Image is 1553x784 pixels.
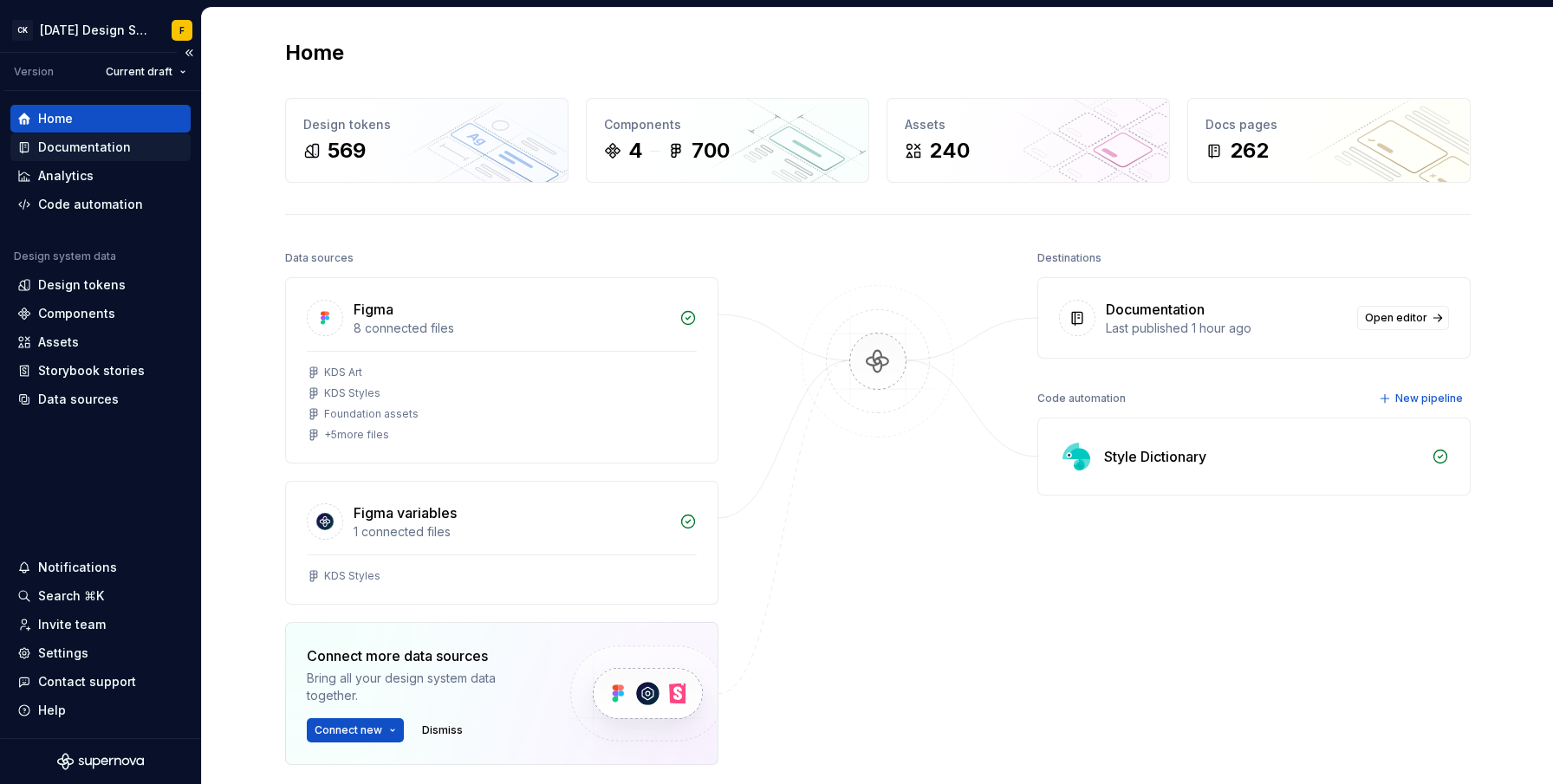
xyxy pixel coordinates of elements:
div: Foundation assets [324,407,419,421]
div: F [179,23,185,37]
svg: Supernova Logo [57,753,144,770]
a: Code automation [10,191,191,218]
button: Notifications [10,554,191,581]
a: Design tokens569 [285,98,569,183]
div: Version [14,65,54,79]
a: Storybook stories [10,357,191,385]
span: Current draft [106,65,172,79]
div: Search ⌘K [38,587,104,605]
a: Settings [10,639,191,667]
div: Documentation [1106,299,1205,320]
div: Assets [38,334,79,351]
div: Figma [354,299,393,320]
div: KDS Art [324,366,362,379]
div: 700 [692,137,730,165]
a: Data sources [10,386,191,413]
div: Documentation [38,139,131,156]
div: Data sources [38,391,119,408]
div: Destinations [1037,246,1101,270]
a: Analytics [10,162,191,190]
a: Design tokens [10,271,191,299]
div: Components [38,305,115,322]
div: Home [38,110,73,127]
div: 262 [1230,137,1269,165]
div: Components [604,116,851,133]
div: Design tokens [303,116,550,133]
div: Last published 1 hour ago [1106,320,1347,337]
div: Figma variables [354,502,457,523]
a: Open editor [1357,306,1449,330]
span: Dismiss [422,723,463,737]
div: 8 connected files [354,320,669,337]
a: Figma variables1 connected filesKDS Styles [285,481,718,605]
div: Bring all your design system data together. [307,670,541,704]
div: 4 [628,137,643,165]
button: Help [10,697,191,724]
div: Help [38,702,66,719]
button: Collapse sidebar [177,41,201,65]
div: Docs pages [1205,116,1452,133]
span: Open editor [1365,311,1427,325]
button: Contact support [10,668,191,696]
h2: Home [285,39,344,67]
a: Invite team [10,611,191,638]
div: 1 connected files [354,523,669,541]
div: + 5 more files [324,428,389,442]
div: KDS Styles [324,569,380,583]
a: Documentation [10,133,191,161]
div: 569 [328,137,366,165]
div: Assets [905,116,1152,133]
a: Assets [10,328,191,356]
a: Figma8 connected filesKDS ArtKDS StylesFoundation assets+5more files [285,277,718,463]
div: Design tokens [38,276,126,294]
div: Design system data [14,249,116,263]
div: CK [12,20,33,41]
button: Current draft [98,60,194,84]
div: Data sources [285,246,354,270]
div: Notifications [38,559,117,576]
button: Dismiss [414,718,471,742]
div: KDS Styles [324,386,380,400]
div: Storybook stories [38,362,145,379]
div: Contact support [38,673,136,690]
div: [DATE] Design System [40,22,151,39]
div: Code automation [1037,386,1126,411]
button: Connect new [307,718,404,742]
a: Assets240 [887,98,1170,183]
button: CK[DATE] Design SystemF [3,11,198,49]
a: Docs pages262 [1187,98,1471,183]
div: Settings [38,645,88,662]
div: Invite team [38,616,106,633]
div: Analytics [38,167,94,185]
button: Search ⌘K [10,582,191,610]
span: New pipeline [1395,392,1463,405]
button: New pipeline [1374,386,1471,411]
a: Home [10,105,191,133]
div: Style Dictionary [1104,446,1206,467]
a: Components4700 [586,98,869,183]
span: Connect new [315,723,382,737]
a: Components [10,300,191,327]
div: Code automation [38,196,143,213]
div: Connect more data sources [307,645,541,666]
div: 240 [929,137,970,165]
